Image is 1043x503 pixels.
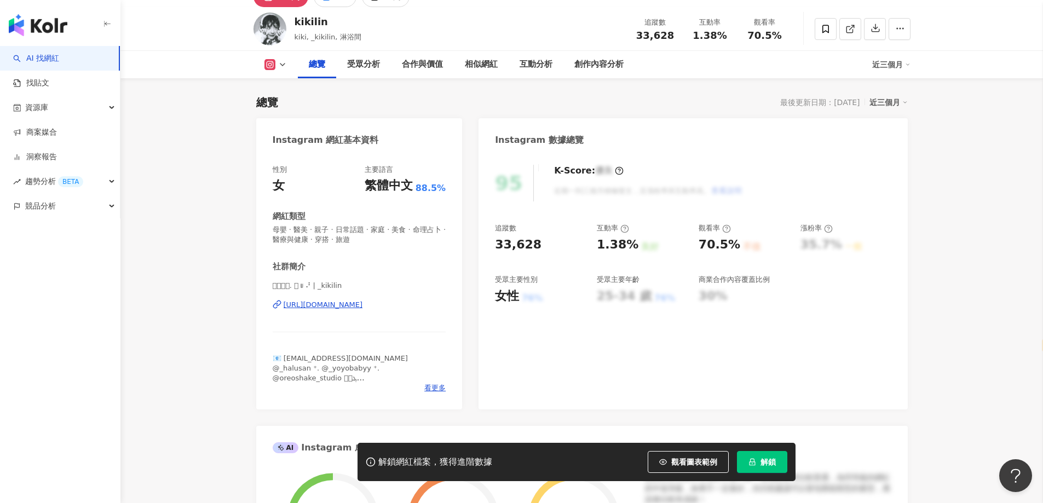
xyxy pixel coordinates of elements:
div: 社群簡介 [273,261,306,273]
div: 總覽 [309,58,325,71]
span: 1.38% [693,30,727,41]
div: 繁體中文 [365,177,413,194]
span: 解鎖 [760,458,776,466]
a: [URL][DOMAIN_NAME] [273,300,446,310]
span: 觀看圖表範例 [671,458,717,466]
a: searchAI 找網紅 [13,53,59,64]
span: 𝙠𝙞𝙠𝙞. 𖥧ꎺ⠜ | _kikilin [273,281,446,291]
div: 近三個月 [869,95,908,109]
span: 88.5% [416,182,446,194]
div: [URL][DOMAIN_NAME] [284,300,363,310]
span: 競品分析 [25,194,56,218]
div: Instagram 網紅基本資料 [273,134,379,146]
span: 趨勢分析 [25,169,83,194]
span: 📧 [EMAIL_ADDRESS][DOMAIN_NAME] @_halusan ⁺. @_yoyobabyy ⁺. @oreoshake_studio 𑁍ࠬܓ （免費相機包連結在網址內↓ ） [273,354,408,402]
div: 互動分析 [520,58,552,71]
div: 受眾主要年齡 [597,275,639,285]
span: 母嬰 · 醫美 · 親子 · 日常話題 · 家庭 · 美食 · 命理占卜 · 醫療與健康 · 穿搭 · 旅遊 [273,225,446,245]
div: kikilin [295,15,361,28]
div: Instagram 數據總覽 [495,134,584,146]
div: 觀看率 [699,223,731,233]
button: 解鎖 [737,451,787,473]
div: 總覽 [256,95,278,110]
div: 解鎖網紅檔案，獲得進階數據 [378,456,492,468]
div: 性別 [273,165,287,175]
span: rise [13,178,21,186]
span: 看更多 [424,383,446,393]
div: 創作內容分析 [574,58,624,71]
div: 商業合作內容覆蓋比例 [699,275,770,285]
div: 主要語言 [365,165,393,175]
span: 70.5% [747,30,781,41]
div: 追蹤數 [495,223,516,233]
button: 觀看圖表範例 [648,451,729,473]
div: 觀看率 [744,17,786,28]
div: 追蹤數 [635,17,676,28]
div: 70.5% [699,236,740,253]
img: logo [9,14,67,36]
div: 網紅類型 [273,211,306,222]
a: 洞察報告 [13,152,57,163]
div: 33,628 [495,236,541,253]
img: KOL Avatar [253,13,286,45]
a: 找貼文 [13,78,49,89]
div: 近三個月 [872,56,911,73]
div: 互動率 [689,17,731,28]
div: K-Score : [554,165,624,177]
div: 相似網紅 [465,58,498,71]
div: 合作與價值 [402,58,443,71]
a: 商案媒合 [13,127,57,138]
span: kiki, _kikilin, 淋浴間 [295,33,361,41]
div: 互動率 [597,223,629,233]
div: BETA [58,176,83,187]
div: 女性 [495,288,519,305]
span: 33,628 [636,30,674,41]
div: 受眾分析 [347,58,380,71]
div: 女 [273,177,285,194]
div: 最後更新日期：[DATE] [780,98,860,107]
span: lock [748,458,756,466]
div: 1.38% [597,236,638,253]
div: Instagram 成效等級三大指標 [273,442,425,454]
span: 資源庫 [25,95,48,120]
div: 漲粉率 [800,223,833,233]
div: 受眾主要性別 [495,275,538,285]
